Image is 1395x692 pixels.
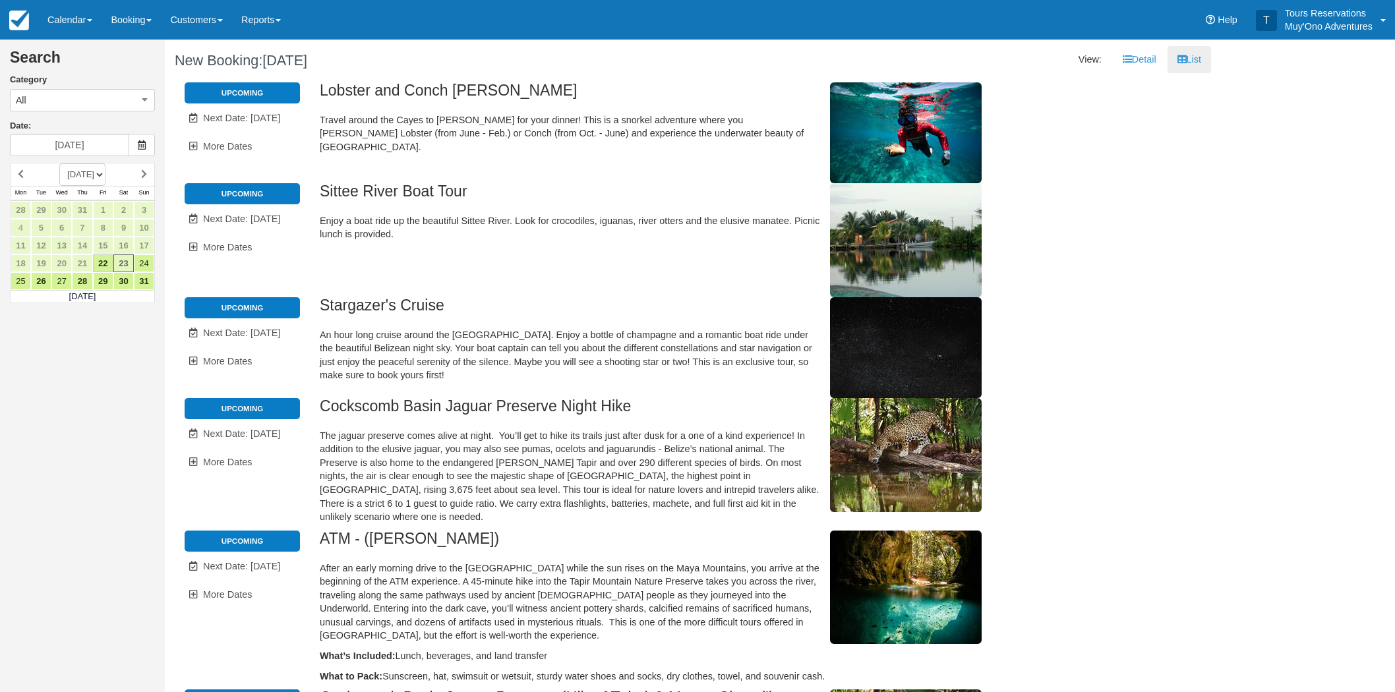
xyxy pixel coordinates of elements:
[185,320,300,347] a: Next Date: [DATE]
[185,82,300,103] li: Upcoming
[113,237,134,254] a: 16
[51,272,72,290] a: 27
[72,186,92,200] th: Thu
[203,141,252,152] span: More Dates
[93,201,113,219] a: 1
[11,186,31,200] th: Mon
[185,105,300,132] a: Next Date: [DATE]
[72,219,92,237] a: 7
[11,237,31,254] a: 11
[11,201,31,219] a: 28
[72,201,92,219] a: 31
[185,206,300,233] a: Next Date: [DATE]
[51,186,72,200] th: Wed
[185,183,300,204] li: Upcoming
[320,82,1070,107] h2: Lobster and Conch [PERSON_NAME]
[134,186,154,200] th: Sun
[93,186,113,200] th: Fri
[830,82,982,183] img: M306-1
[11,272,31,290] a: 25
[1168,46,1211,73] a: List
[31,201,51,219] a: 29
[113,254,134,272] a: 23
[10,120,155,132] label: Date:
[1218,14,1237,25] span: Help
[1285,20,1373,33] p: Muy'Ono Adventures
[134,201,154,219] a: 3
[203,561,280,571] span: Next Date: [DATE]
[134,237,154,254] a: 17
[320,214,1070,241] p: Enjoy a boat ride up the beautiful Sittee River. Look for crocodiles, iguanas, river otters and t...
[830,297,982,398] img: M308-1
[134,219,154,237] a: 10
[113,186,134,200] th: Sat
[93,219,113,237] a: 8
[320,328,1070,382] p: An hour long cruise around the [GEOGRAPHIC_DATA]. Enjoy a bottle of champagne and a romantic boat...
[11,219,31,237] a: 4
[93,237,113,254] a: 15
[1069,46,1112,73] li: View:
[203,356,252,366] span: More Dates
[320,429,1070,524] p: The jaguar preserve comes alive at night. You’ll get to hike its trails just after dusk for a one...
[320,398,1070,422] h2: Cockscomb Basin Jaguar Preserve Night Hike
[1256,10,1277,31] div: T
[320,650,396,661] strong: What’s Included:
[320,671,382,681] strong: What to Pack:
[830,183,982,297] img: M307-1
[203,113,280,123] span: Next Date: [DATE]
[1113,46,1166,73] a: Detail
[11,290,155,303] td: [DATE]
[72,237,92,254] a: 14
[93,272,113,290] a: 29
[203,457,252,467] span: More Dates
[320,562,1070,643] p: After an early morning drive to the [GEOGRAPHIC_DATA] while the sun rises on the Maya Mountains, ...
[51,201,72,219] a: 30
[113,219,134,237] a: 9
[10,89,155,111] button: All
[262,52,307,69] span: [DATE]
[185,297,300,318] li: Upcoming
[72,272,92,290] a: 28
[203,214,280,224] span: Next Date: [DATE]
[320,670,1070,683] p: Sunscreen, hat, swimsuit or wetsuit, sturdy water shoes and socks, dry clothes, towel, and souven...
[203,242,252,252] span: More Dates
[134,272,154,290] a: 31
[16,94,26,107] span: All
[185,398,300,419] li: Upcoming
[11,254,31,272] a: 18
[93,254,113,272] a: 22
[185,420,300,447] a: Next Date: [DATE]
[203,589,252,600] span: More Dates
[31,186,51,200] th: Tue
[10,74,155,86] label: Category
[203,328,280,338] span: Next Date: [DATE]
[31,237,51,254] a: 12
[31,272,51,290] a: 26
[113,201,134,219] a: 2
[9,11,29,30] img: checkfront-main-nav-mini-logo.png
[185,531,300,552] li: Upcoming
[51,219,72,237] a: 6
[320,183,1070,208] h2: Sittee River Boat Tour
[320,297,1070,322] h2: Stargazer's Cruise
[830,531,982,644] img: M42-2
[31,254,51,272] a: 19
[1285,7,1373,20] p: Tours Reservations
[72,254,92,272] a: 21
[134,254,154,272] a: 24
[31,219,51,237] a: 5
[51,237,72,254] a: 13
[113,272,134,290] a: 30
[320,531,1070,555] h2: ATM - ([PERSON_NAME])
[830,398,982,512] img: M104-1
[320,649,1070,663] p: Lunch, beverages, and land transfer
[203,428,280,439] span: Next Date: [DATE]
[51,254,72,272] a: 20
[10,49,155,74] h2: Search
[185,553,300,580] a: Next Date: [DATE]
[1206,15,1215,24] i: Help
[320,113,1070,154] p: Travel around the Cayes to [PERSON_NAME] for your dinner! This is a snorkel adventure where you [...
[175,53,678,69] h1: New Booking:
